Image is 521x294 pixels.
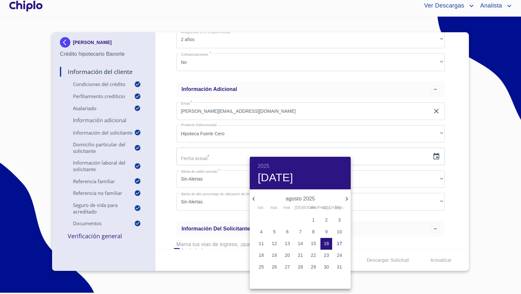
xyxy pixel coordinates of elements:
[320,250,332,261] button: 23
[311,240,316,247] p: 15
[333,205,345,211] span: dom.
[320,205,332,211] span: sáb.
[337,228,342,235] p: 10
[255,261,267,273] button: 25
[320,261,332,273] button: 30
[307,261,319,273] button: 29
[294,238,306,250] button: 14
[325,217,328,223] p: 2
[311,252,316,258] p: 22
[281,205,293,211] span: mié.
[312,217,315,223] p: 1
[307,250,319,261] button: 22
[324,252,329,258] p: 23
[312,228,315,235] p: 8
[260,228,262,235] p: 4
[333,226,345,238] button: 10
[285,252,290,258] p: 20
[333,238,345,250] button: 17
[338,217,341,223] p: 3
[299,228,302,235] p: 7
[333,214,345,226] button: 3
[272,252,277,258] p: 19
[298,240,303,247] p: 14
[320,226,332,238] button: 9
[268,226,280,238] button: 5
[307,238,319,250] button: 15
[294,205,306,211] span: [DEMOGRAPHIC_DATA].
[337,252,342,258] p: 24
[268,250,280,261] button: 19
[281,226,293,238] button: 6
[255,238,267,250] button: 11
[281,238,293,250] button: 13
[285,264,290,270] p: 27
[307,214,319,226] button: 1
[268,238,280,250] button: 12
[337,240,342,247] p: 17
[298,264,303,270] p: 28
[272,240,277,247] p: 12
[298,252,303,258] p: 21
[294,250,306,261] button: 21
[324,240,329,247] p: 16
[286,228,289,235] p: 6
[281,250,293,261] button: 20
[273,228,275,235] p: 5
[320,238,332,250] button: 16
[259,264,264,270] p: 25
[320,214,332,226] button: 2
[258,162,269,171] button: 2025
[285,240,290,247] p: 13
[281,261,293,273] button: 27
[324,264,329,270] p: 30
[333,261,345,273] button: 31
[307,205,319,211] span: vie.
[325,228,328,235] p: 9
[259,252,264,258] p: 18
[337,264,342,270] p: 31
[268,261,280,273] button: 26
[258,195,343,203] p: agosto 2025
[258,171,293,184] button: [DATE]
[294,261,306,273] button: 28
[255,226,267,238] button: 4
[307,226,319,238] button: 8
[272,264,277,270] p: 26
[268,205,280,211] span: mar.
[311,264,316,270] p: 29
[255,205,267,211] span: lun.
[333,250,345,261] button: 24
[259,240,264,247] p: 11
[294,226,306,238] button: 7
[255,250,267,261] button: 18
